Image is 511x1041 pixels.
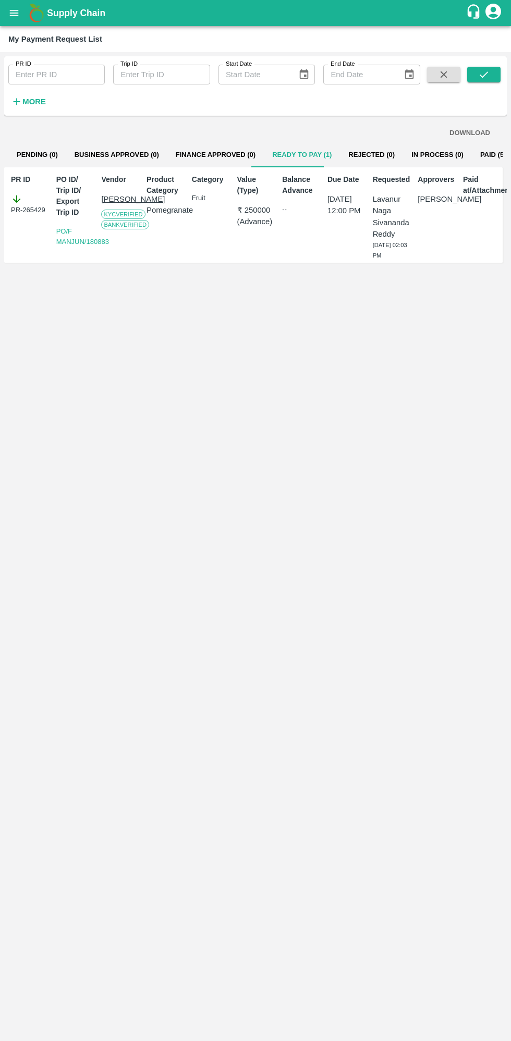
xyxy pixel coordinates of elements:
[8,32,102,46] div: My Payment Request List
[56,227,109,246] a: PO/F MANJUN/180883
[2,1,26,25] button: open drawer
[101,174,138,185] p: Vendor
[463,174,500,196] p: Paid at/Attachments
[192,193,229,203] p: Fruit
[8,93,48,111] button: More
[26,3,47,23] img: logo
[113,65,210,84] input: Enter Trip ID
[8,65,105,84] input: Enter PR ID
[418,193,455,205] p: [PERSON_NAME]
[147,204,184,216] p: Pomegranate
[445,124,494,142] button: DOWNLOAD
[8,142,66,167] button: Pending (0)
[47,8,105,18] b: Supply Chain
[66,142,167,167] button: Business Approved (0)
[237,216,274,227] p: ( Advance )
[47,6,466,20] a: Supply Chain
[237,174,274,196] p: Value (Type)
[418,174,455,185] p: Approvers
[218,65,290,84] input: Start Date
[226,60,252,68] label: Start Date
[147,174,184,196] p: Product Category
[373,242,407,259] span: [DATE] 02:03 PM
[16,60,31,68] label: PR ID
[237,204,274,216] p: ₹ 250000
[327,174,364,185] p: Due Date
[466,4,484,22] div: customer-support
[399,65,419,84] button: Choose date
[11,174,48,185] p: PR ID
[373,174,410,185] p: Requested
[101,193,138,205] p: [PERSON_NAME]
[403,142,472,167] button: In Process (0)
[167,142,264,167] button: Finance Approved (0)
[323,65,395,84] input: End Date
[331,60,355,68] label: End Date
[192,174,229,185] p: Category
[120,60,138,68] label: Trip ID
[22,97,46,106] strong: More
[101,210,145,219] span: KYC Verified
[282,174,319,196] p: Balance Advance
[101,220,149,229] span: Bank Verified
[373,193,410,240] p: Lavanur Naga Sivananda Reddy
[264,142,340,167] button: Ready To Pay (1)
[282,204,319,215] div: --
[11,193,48,215] div: PR-265429
[340,142,403,167] button: Rejected (0)
[294,65,314,84] button: Choose date
[56,174,93,218] p: PO ID/ Trip ID/ Export Trip ID
[484,2,503,24] div: account of current user
[327,193,364,217] p: [DATE] 12:00 PM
